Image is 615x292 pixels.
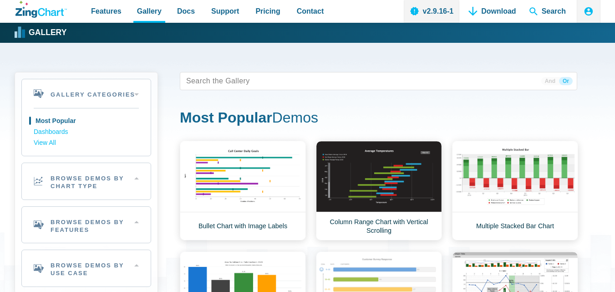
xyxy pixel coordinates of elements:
span: Pricing [255,5,280,17]
span: Features [91,5,122,17]
h2: Browse Demos By Chart Type [22,163,151,200]
h2: Gallery Categories [22,79,151,108]
span: Or [559,77,573,85]
span: Contact [297,5,324,17]
h2: Browse Demos By Use Case [22,250,151,287]
strong: Most Popular [180,109,272,126]
a: Multiple Stacked Bar Chart [452,141,578,241]
a: ZingChart Logo. Click to return to the homepage [15,1,67,18]
a: Dashboards [34,127,139,138]
h2: Browse Demos By Features [22,207,151,243]
span: Docs [177,5,195,17]
a: Most Popular [34,116,139,127]
a: Bullet Chart with Image Labels [180,141,306,241]
span: Support [211,5,239,17]
a: Column Range Chart with Vertical Scrolling [316,141,442,241]
span: And [541,77,559,85]
span: Gallery [137,5,162,17]
a: View All [34,138,139,149]
a: Gallery [15,26,66,40]
h1: Demos [180,108,577,129]
strong: Gallery [29,29,66,37]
